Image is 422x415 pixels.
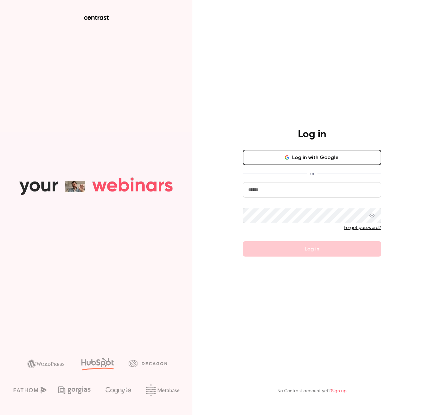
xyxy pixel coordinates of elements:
a: Sign up [331,389,347,393]
a: Forgot password? [344,225,381,230]
button: Log in with Google [243,150,381,165]
p: No Contrast account yet? [277,388,347,394]
h4: Log in [298,128,326,141]
img: decagon [129,360,167,367]
span: or [307,170,317,177]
